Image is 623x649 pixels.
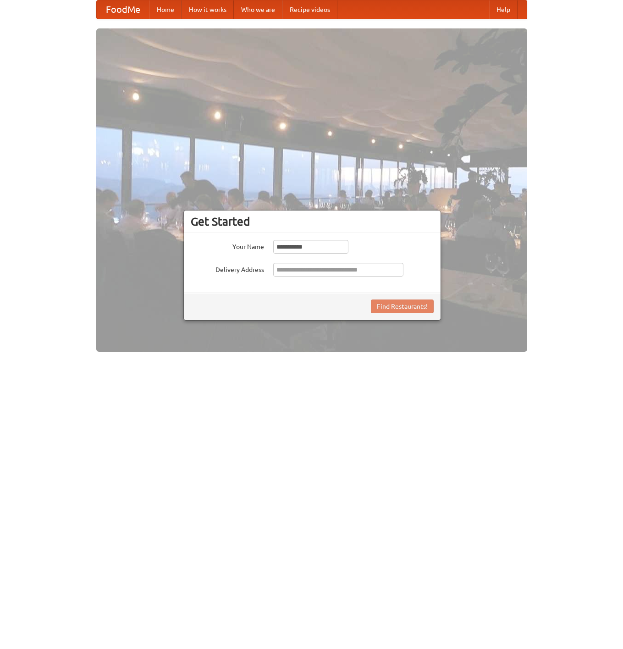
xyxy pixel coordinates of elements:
[182,0,234,19] a: How it works
[191,215,434,228] h3: Get Started
[191,240,264,251] label: Your Name
[234,0,282,19] a: Who we are
[371,300,434,313] button: Find Restaurants!
[489,0,518,19] a: Help
[191,263,264,274] label: Delivery Address
[149,0,182,19] a: Home
[97,0,149,19] a: FoodMe
[282,0,337,19] a: Recipe videos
